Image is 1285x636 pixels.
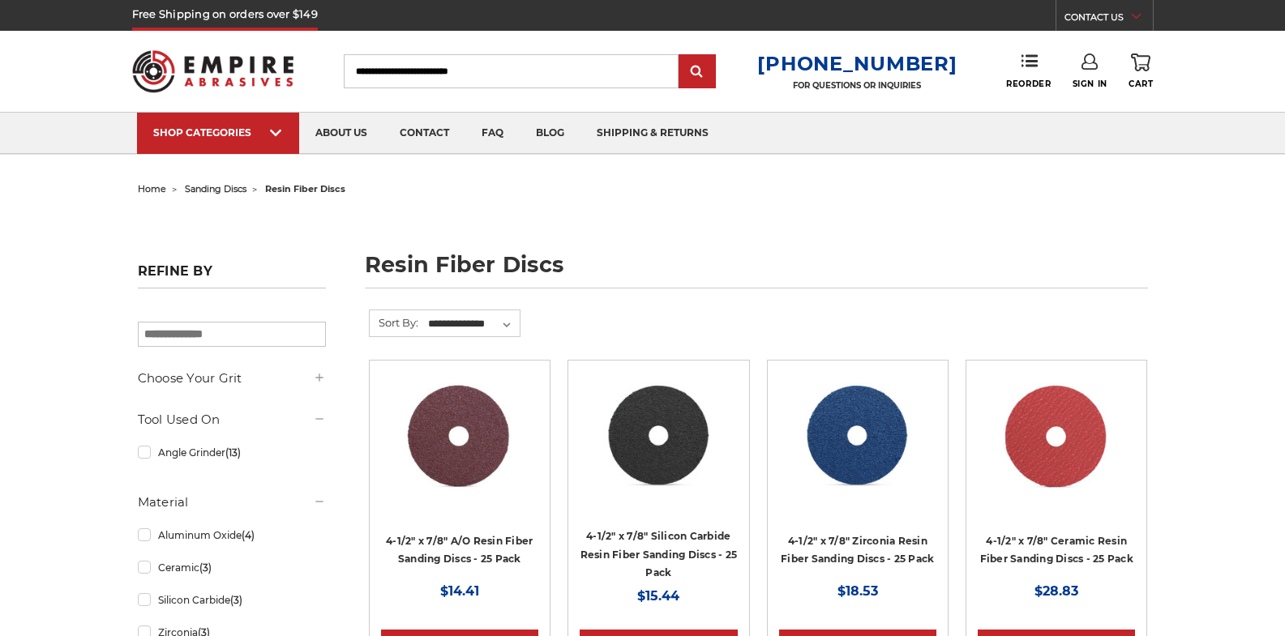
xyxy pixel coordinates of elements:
a: Ceramic(3) [138,553,326,582]
a: Cart [1129,53,1153,89]
a: shipping & returns [580,113,725,154]
span: (3) [199,561,212,574]
span: $14.41 [440,583,479,599]
a: Reorder [1006,53,1051,88]
a: faq [465,113,520,154]
img: 4-1/2" zirc resin fiber disc [792,372,923,502]
a: 4-1/2" ceramic resin fiber disc [978,372,1135,529]
a: Silicon Carbide(3) [138,586,326,614]
img: 4.5 Inch Silicon Carbide Resin Fiber Discs [593,372,724,502]
a: CONTACT US [1064,8,1153,31]
a: 4-1/2" zirc resin fiber disc [779,372,936,529]
span: (13) [225,446,241,459]
span: Sign In [1073,79,1107,89]
a: 4-1/2" x 7/8" Zirconia Resin Fiber Sanding Discs - 25 Pack [781,535,934,566]
a: sanding discs [185,183,246,194]
img: 4.5 inch resin fiber disc [394,372,526,502]
span: $15.44 [637,588,679,604]
img: Empire Abrasives [132,40,294,103]
h5: Tool Used On [138,410,326,429]
span: Cart [1129,79,1153,89]
p: FOR QUESTIONS OR INQUIRIES [757,80,957,91]
a: 4-1/2" x 7/8" A/O Resin Fiber Sanding Discs - 25 Pack [386,535,533,566]
a: 4-1/2" x 7/8" Ceramic Resin Fiber Sanding Discs - 25 Pack [980,535,1133,566]
h5: Refine by [138,263,326,288]
h1: resin fiber discs [365,254,1148,288]
span: resin fiber discs [265,183,345,194]
a: blog [520,113,580,154]
span: $18.53 [837,583,878,599]
span: (4) [242,529,255,541]
div: SHOP CATEGORIES [153,126,283,139]
label: Sort By: [370,310,418,335]
h5: Choose Your Grit [138,369,326,388]
span: Reorder [1006,79,1051,89]
select: Sort By: [426,312,520,336]
img: 4-1/2" ceramic resin fiber disc [991,372,1122,502]
a: 4.5 Inch Silicon Carbide Resin Fiber Discs [580,372,737,529]
a: about us [299,113,383,154]
a: 4.5 inch resin fiber disc [381,372,538,529]
a: 4-1/2" x 7/8" Silicon Carbide Resin Fiber Sanding Discs - 25 Pack [580,530,738,578]
a: home [138,183,166,194]
span: $28.83 [1034,583,1078,599]
span: (3) [230,594,242,606]
a: Angle Grinder(13) [138,438,326,467]
a: [PHONE_NUMBER] [757,52,957,75]
a: contact [383,113,465,154]
a: Aluminum Oxide(4) [138,521,326,549]
h5: Material [138,493,326,512]
input: Submit [681,56,713,88]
